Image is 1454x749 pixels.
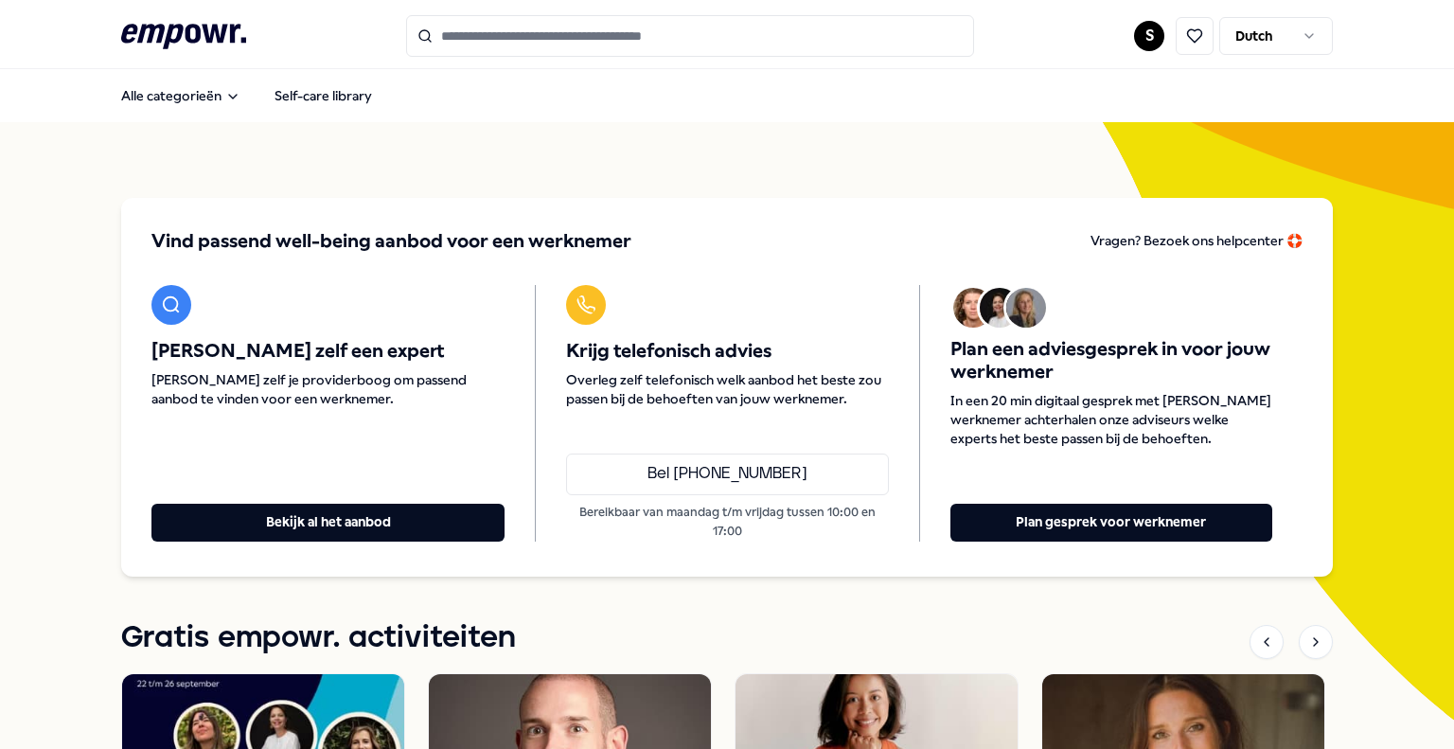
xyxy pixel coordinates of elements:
[980,288,1020,328] img: Avatar
[106,77,387,115] nav: Main
[151,228,631,255] span: Vind passend well-being aanbod voor een werknemer
[566,370,888,408] span: Overleg zelf telefonisch welk aanbod het beste zou passen bij de behoeften van jouw werknemer.
[259,77,387,115] a: Self-care library
[151,370,505,408] span: [PERSON_NAME] zelf je providerboog om passend aanbod te vinden voor een werknemer.
[566,454,888,495] a: Bel [PHONE_NUMBER]
[1006,288,1046,328] img: Avatar
[953,288,993,328] img: Avatar
[950,338,1272,383] span: Plan een adviesgesprek in voor jouw werknemer
[1134,21,1164,51] button: S
[1090,233,1303,248] span: Vragen? Bezoek ons helpcenter 🛟
[406,15,974,57] input: Search for products, categories or subcategories
[950,504,1272,542] button: Plan gesprek voor werknemer
[106,77,256,115] button: Alle categorieën
[1090,228,1303,255] a: Vragen? Bezoek ons helpcenter 🛟
[121,615,516,662] h1: Gratis empowr. activiteiten
[950,391,1272,448] span: In een 20 min digitaal gesprek met [PERSON_NAME] werknemer achterhalen onze adviseurs welke exper...
[566,340,888,363] span: Krijg telefonisch advies
[151,340,505,363] span: [PERSON_NAME] zelf een expert
[566,503,888,542] p: Bereikbaar van maandag t/m vrijdag tussen 10:00 en 17:00
[151,504,505,542] button: Bekijk al het aanbod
